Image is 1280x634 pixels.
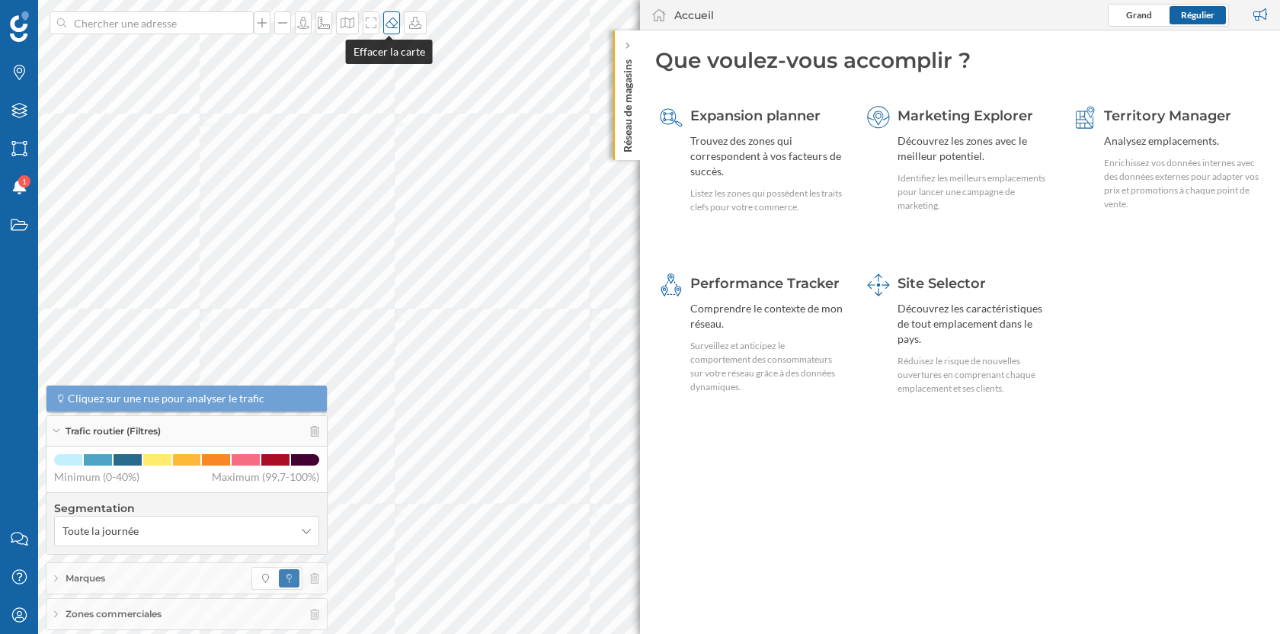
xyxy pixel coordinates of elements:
[660,106,683,129] img: search-areas.svg
[898,301,1054,347] div: Découvrez les caractéristiques de tout emplacement dans le pays.
[1104,156,1260,211] div: Enrichissez vos données internes avec des données externes pour adapter vos prix et promotions à ...
[66,572,105,585] span: Marques
[62,524,139,539] span: Toute la journée
[1181,9,1214,21] span: Régulier
[690,187,846,214] div: Listez les zones qui possèdent les traits clefs pour votre commerce.
[1074,106,1096,129] img: territory-manager.svg
[867,274,890,296] img: dashboards-manager.svg
[1104,107,1231,124] span: Territory Manager
[690,301,846,331] div: Comprendre le contexte de mon réseau.
[212,469,319,485] span: Maximum (99,7-100%)
[1104,133,1260,149] div: Analysez emplacements.
[655,46,1265,75] div: Que voulez-vous accomplir ?
[690,107,821,124] span: Expansion planner
[660,274,683,296] img: monitoring-360.svg
[22,174,27,189] span: 1
[620,53,635,152] p: Réseau de magasins
[54,469,139,485] span: Minimum (0-40%)
[898,133,1054,164] div: Découvrez les zones avec le meilleur potentiel.
[66,424,161,438] span: Trafic routier (Filtres)
[66,607,162,621] span: Zones commerciales
[68,391,264,406] span: Cliquez sur une rue pour analyser le trafic
[54,501,319,516] h4: Segmentation
[1126,9,1152,21] span: Grand
[690,339,846,394] div: Surveillez et anticipez le comportement des consommateurs sur votre réseau grâce à des données dy...
[346,40,433,64] div: Effacer la carte
[32,11,87,24] span: Support
[898,107,1033,124] span: Marketing Explorer
[10,11,29,42] img: Logo Geoblink
[690,275,840,292] span: Performance Tracker
[898,354,1054,395] div: Réduisez le risque de nouvelles ouvertures en comprenant chaque emplacement et ses clients.
[898,275,986,292] span: Site Selector
[898,171,1054,213] div: Identifiez les meilleurs emplacements pour lancer une campagne de marketing.
[674,8,714,23] div: Accueil
[690,133,846,179] div: Trouvez des zones qui correspondent à vos facteurs de succès.
[867,106,890,129] img: explorer.svg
